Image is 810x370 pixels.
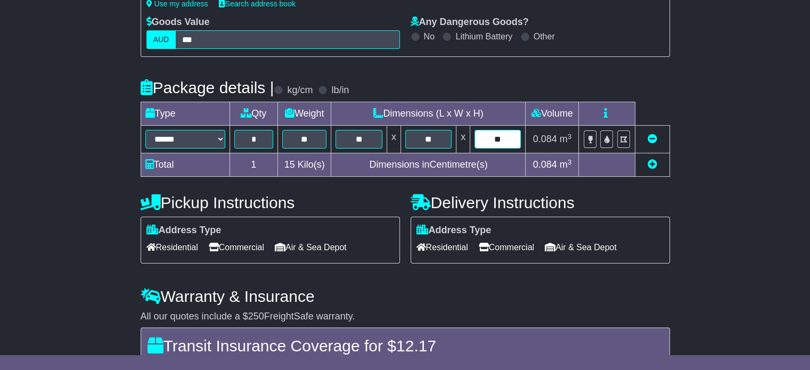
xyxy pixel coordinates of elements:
label: No [424,31,435,42]
span: Commercial [209,239,264,256]
label: Any Dangerous Goods? [411,17,529,28]
td: Weight [277,102,331,126]
span: m [560,134,572,144]
sup: 3 [568,133,572,141]
span: Air & Sea Depot [545,239,617,256]
td: 1 [230,153,277,177]
label: Address Type [146,225,222,236]
span: Commercial [479,239,534,256]
td: Dimensions in Centimetre(s) [331,153,526,177]
div: All our quotes include a $ FreightSafe warranty. [141,311,670,323]
label: kg/cm [287,85,313,96]
span: Residential [146,239,198,256]
h4: Pickup Instructions [141,194,400,211]
span: 12.17 [396,337,436,355]
sup: 3 [568,158,572,166]
td: Total [141,153,230,177]
td: Dimensions (L x W x H) [331,102,526,126]
span: 0.084 [533,159,557,170]
td: Kilo(s) [277,153,331,177]
td: Type [141,102,230,126]
a: Add new item [648,159,657,170]
span: Residential [416,239,468,256]
h4: Warranty & Insurance [141,287,670,305]
span: 250 [248,311,264,322]
span: Air & Sea Depot [275,239,347,256]
td: Qty [230,102,277,126]
label: Lithium Battery [455,31,512,42]
span: m [560,159,572,170]
a: Remove this item [648,134,657,144]
td: x [387,126,400,153]
label: Goods Value [146,17,210,28]
h4: Package details | [141,79,274,96]
label: lb/in [331,85,349,96]
label: AUD [146,30,176,49]
span: 15 [284,159,295,170]
span: 0.084 [533,134,557,144]
label: Address Type [416,225,492,236]
label: Other [534,31,555,42]
td: Volume [526,102,579,126]
h4: Delivery Instructions [411,194,670,211]
h4: Transit Insurance Coverage for $ [148,337,663,355]
td: x [456,126,470,153]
